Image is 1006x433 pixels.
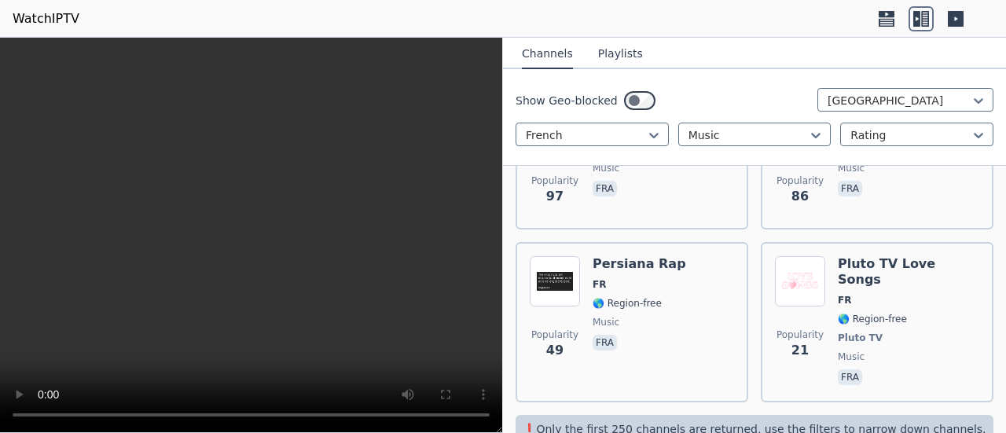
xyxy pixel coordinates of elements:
[531,174,578,187] span: Popularity
[598,39,643,69] button: Playlists
[593,162,619,174] span: music
[593,297,662,310] span: 🌎 Region-free
[522,39,573,69] button: Channels
[593,181,617,196] p: fra
[838,294,851,306] span: FR
[531,328,578,341] span: Popularity
[838,256,979,288] h6: Pluto TV Love Songs
[838,369,862,385] p: fra
[593,256,686,272] h6: Persiana Rap
[546,187,564,206] span: 97
[13,9,79,28] a: WatchIPTV
[791,341,809,360] span: 21
[775,256,825,306] img: Pluto TV Love Songs
[838,162,865,174] span: music
[777,328,824,341] span: Popularity
[593,335,617,350] p: fra
[530,256,580,306] img: Persiana Rap
[593,316,619,328] span: music
[838,350,865,363] span: music
[838,313,907,325] span: 🌎 Region-free
[546,341,564,360] span: 49
[777,174,824,187] span: Popularity
[838,332,883,344] span: Pluto TV
[838,181,862,196] p: fra
[593,278,606,291] span: FR
[516,93,618,108] label: Show Geo-blocked
[791,187,809,206] span: 86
